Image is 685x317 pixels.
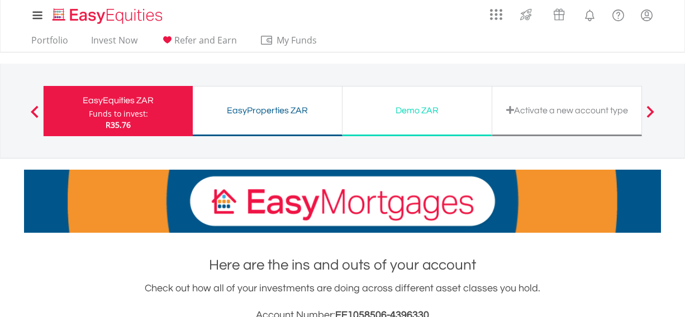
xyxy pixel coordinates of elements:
a: FAQ's and Support [604,3,632,25]
a: AppsGrid [483,3,510,21]
img: EasyEquities_Logo.png [50,7,167,25]
img: thrive-v2.svg [517,6,535,23]
a: Invest Now [87,35,142,52]
a: Notifications [575,3,604,25]
a: Refer and Earn [156,35,241,52]
a: My Profile [632,3,661,27]
span: Refer and Earn [174,34,237,46]
img: vouchers-v2.svg [550,6,568,23]
div: Demo ZAR [349,103,485,118]
div: EasyEquities ZAR [50,93,186,108]
h1: Here are the ins and outs of your account [24,255,661,275]
img: grid-menu-icon.svg [490,8,502,21]
span: My Funds [260,33,333,47]
span: R35.76 [106,119,131,130]
a: Vouchers [543,3,575,23]
img: EasyMortage Promotion Banner [24,170,661,233]
div: Funds to invest: [89,108,148,119]
a: Home page [48,3,167,25]
a: Portfolio [27,35,73,52]
div: EasyProperties ZAR [199,103,335,118]
div: Activate a new account type [499,103,635,118]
